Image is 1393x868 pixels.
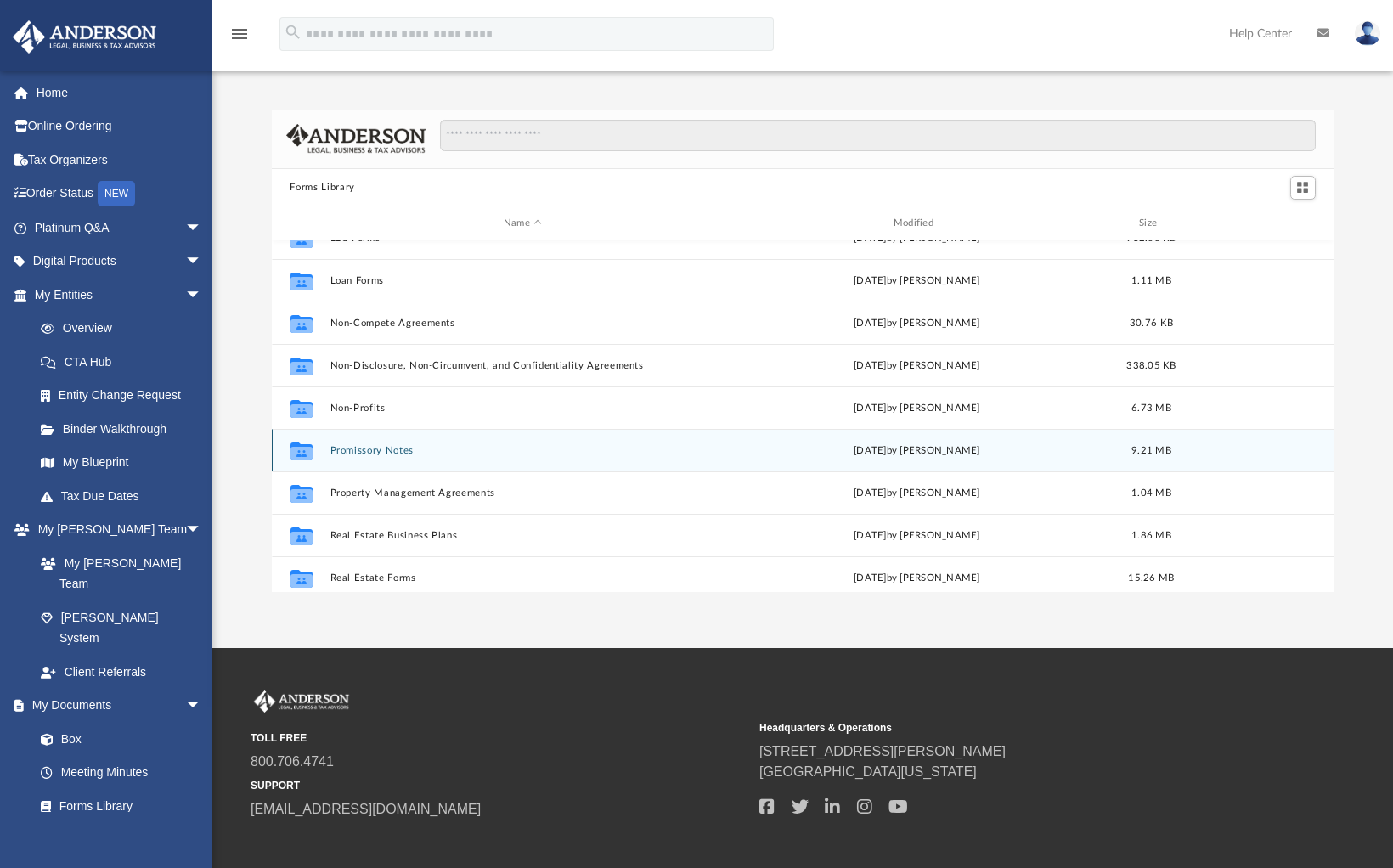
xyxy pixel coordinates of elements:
a: Order StatusNEW [12,177,228,211]
small: SUPPORT [251,778,747,793]
span: 1.04 MB [1131,488,1171,498]
div: id [1193,216,1311,231]
img: Anderson Advisors Platinum Portal [251,690,352,713]
a: CTA Hub [24,345,228,379]
span: 338.05 KB [1126,361,1176,370]
a: Meeting Minutes [24,756,219,790]
span: arrow_drop_down [185,689,219,724]
div: [DATE] by [PERSON_NAME] [724,273,1110,289]
div: Modified [723,216,1109,231]
img: Anderson Advisors Platinum Portal [8,20,161,54]
div: [DATE] by [PERSON_NAME] [724,571,1110,586]
button: Property Management Agreements [330,488,716,499]
div: [DATE] by [PERSON_NAME] [724,316,1110,331]
a: 800.706.4741 [251,754,334,769]
a: Home [12,76,228,110]
div: id [279,216,321,231]
span: arrow_drop_down [185,513,219,548]
button: Loan Forms [330,275,716,286]
span: 30.76 KB [1129,318,1172,328]
button: Real Estate Forms [330,572,716,583]
a: [GEOGRAPHIC_DATA][US_STATE] [759,764,977,779]
span: 932.66 KB [1126,234,1176,243]
span: 6.73 MB [1131,403,1171,413]
a: [STREET_ADDRESS][PERSON_NAME] [759,744,1006,758]
a: My [PERSON_NAME] Teamarrow_drop_down [12,513,219,547]
span: 1.86 MB [1131,531,1171,540]
button: Promissory Notes [330,445,716,456]
a: Binder Walkthrough [24,412,228,446]
button: Non-Disclosure, Non-Circumvent, and Confidentiality Agreements [330,360,716,371]
img: User Pic [1355,21,1380,46]
a: My Blueprint [24,446,219,480]
a: My Documentsarrow_drop_down [12,689,219,723]
small: TOLL FREE [251,730,747,746]
div: [DATE] by [PERSON_NAME] [724,486,1110,501]
span: arrow_drop_down [185,278,219,313]
a: Client Referrals [24,655,219,689]
a: Box [24,722,211,756]
a: [PERSON_NAME] System [24,600,219,655]
span: arrow_drop_down [185,245,219,279]
a: My [PERSON_NAME] Team [24,546,211,600]
div: Name [329,216,715,231]
span: 1.11 MB [1131,276,1171,285]
div: [DATE] by [PERSON_NAME] [724,528,1110,544]
a: menu [229,32,250,44]
a: Tax Organizers [12,143,228,177]
a: My Entitiesarrow_drop_down [12,278,228,312]
span: 15.26 MB [1128,573,1174,583]
div: grid [272,240,1334,592]
i: search [284,23,302,42]
div: [DATE] by [PERSON_NAME] [724,358,1110,374]
a: Entity Change Request [24,379,228,413]
a: Overview [24,312,228,346]
button: Real Estate Business Plans [330,530,716,541]
div: Size [1117,216,1185,231]
button: Non-Profits [330,403,716,414]
a: Tax Due Dates [24,479,228,513]
button: Switch to Grid View [1290,176,1316,200]
a: Digital Productsarrow_drop_down [12,245,228,279]
button: Non-Compete Agreements [330,318,716,329]
div: [DATE] by [PERSON_NAME] [724,443,1110,459]
a: Forms Library [24,789,211,823]
button: Forms Library [290,180,354,195]
i: menu [229,24,250,44]
a: Online Ordering [12,110,228,144]
input: Search files and folders [440,120,1315,152]
div: [DATE] by [PERSON_NAME] [724,401,1110,416]
small: Headquarters & Operations [759,720,1256,736]
div: NEW [98,181,135,206]
a: [EMAIL_ADDRESS][DOMAIN_NAME] [251,802,481,816]
span: 9.21 MB [1131,446,1171,455]
a: Platinum Q&Aarrow_drop_down [12,211,228,245]
span: arrow_drop_down [185,211,219,245]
